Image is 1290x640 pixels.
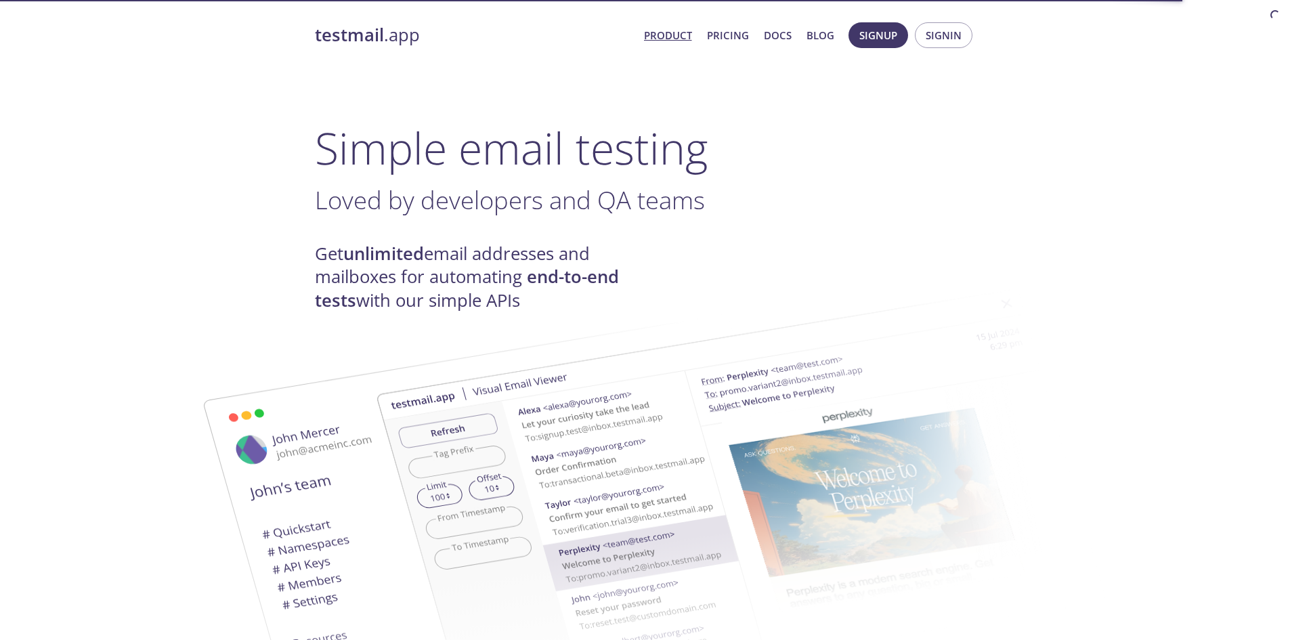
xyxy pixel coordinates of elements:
[343,242,424,265] strong: unlimited
[807,26,834,44] a: Blog
[859,26,897,44] span: Signup
[848,22,908,48] button: Signup
[915,22,972,48] button: Signin
[764,26,792,44] a: Docs
[707,26,749,44] a: Pricing
[315,265,619,312] strong: end-to-end tests
[315,122,976,174] h1: Simple email testing
[315,24,633,47] a: testmail.app
[926,26,962,44] span: Signin
[315,242,645,312] h4: Get email addresses and mailboxes for automating with our simple APIs
[315,23,384,47] strong: testmail
[644,26,692,44] a: Product
[315,183,705,217] span: Loved by developers and QA teams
